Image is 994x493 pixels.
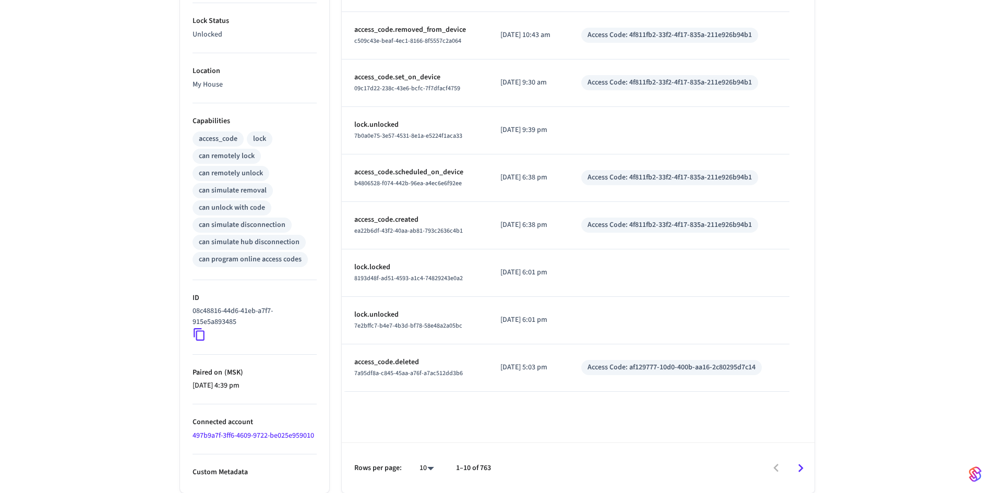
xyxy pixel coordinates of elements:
div: Access Code: 4f811fb2-33f2-4f17-835a-211e926b94b1 [588,30,752,41]
p: [DATE] 10:43 am [500,30,556,41]
span: b4806528-f074-442b-96ea-a4ec6e6f92ee [354,179,462,188]
div: Access Code: 4f811fb2-33f2-4f17-835a-211e926b94b1 [588,172,752,183]
div: access_code [199,134,237,145]
p: access_code.created [354,214,476,225]
p: lock.locked [354,262,476,273]
p: [DATE] 5:03 pm [500,362,556,373]
div: can remotely lock [199,151,255,162]
span: 09c17d22-238c-43e6-bcfc-7f7dfacf4759 [354,84,460,93]
p: Unlocked [193,29,317,40]
div: Access Code: 4f811fb2-33f2-4f17-835a-211e926b94b1 [588,220,752,231]
p: lock.unlocked [354,119,476,130]
p: access_code.deleted [354,357,476,368]
div: can remotely unlock [199,168,263,179]
div: Access Code: af129777-10d0-400b-aa16-2c80295d7c14 [588,362,756,373]
div: can simulate disconnection [199,220,285,231]
img: SeamLogoGradient.69752ec5.svg [969,466,981,483]
p: 1–10 of 763 [456,463,491,474]
p: [DATE] 9:39 pm [500,125,556,136]
p: [DATE] 6:01 pm [500,267,556,278]
p: Paired on [193,367,317,378]
p: My House [193,79,317,90]
div: 10 [414,461,439,476]
span: ( MSK ) [222,367,243,378]
span: ea22b6df-43f2-40aa-ab81-793c2636c4b1 [354,226,463,235]
div: can program online access codes [199,254,302,265]
span: 7a95df8a-c845-45aa-a76f-a7ac512dd3b6 [354,369,463,378]
button: Go to next page [788,456,813,480]
p: Lock Status [193,16,317,27]
p: Location [193,66,317,77]
p: 08c48816-44d6-41eb-a7f7-915e5a893485 [193,306,313,328]
p: access_code.set_on_device [354,72,476,83]
p: Capabilities [193,116,317,127]
div: Access Code: 4f811fb2-33f2-4f17-835a-211e926b94b1 [588,77,752,88]
span: 7b0a0e75-3e57-4531-8e1a-e5224f1aca33 [354,131,462,140]
div: lock [253,134,266,145]
p: ID [193,293,317,304]
p: Custom Metadata [193,467,317,478]
p: lock.unlocked [354,309,476,320]
p: [DATE] 6:38 pm [500,220,556,231]
span: 8193d48f-ad51-4593-a1c4-74829243e0a2 [354,274,463,283]
p: [DATE] 9:30 am [500,77,556,88]
p: Connected account [193,417,317,428]
a: 497b9a7f-3ff6-4609-9722-be025e959010 [193,430,314,441]
p: Rows per page: [354,463,402,474]
p: [DATE] 6:01 pm [500,315,556,326]
span: 7e2bffc7-b4e7-4b3d-bf78-58e48a2a05bc [354,321,462,330]
p: [DATE] 4:39 pm [193,380,317,391]
div: can simulate hub disconnection [199,237,300,248]
div: can unlock with code [199,202,265,213]
span: c509c43e-beaf-4ec1-8166-8f5557c2a064 [354,37,461,45]
p: access_code.removed_from_device [354,25,476,35]
p: access_code.scheduled_on_device [354,167,476,178]
p: [DATE] 6:38 pm [500,172,556,183]
div: can simulate removal [199,185,267,196]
